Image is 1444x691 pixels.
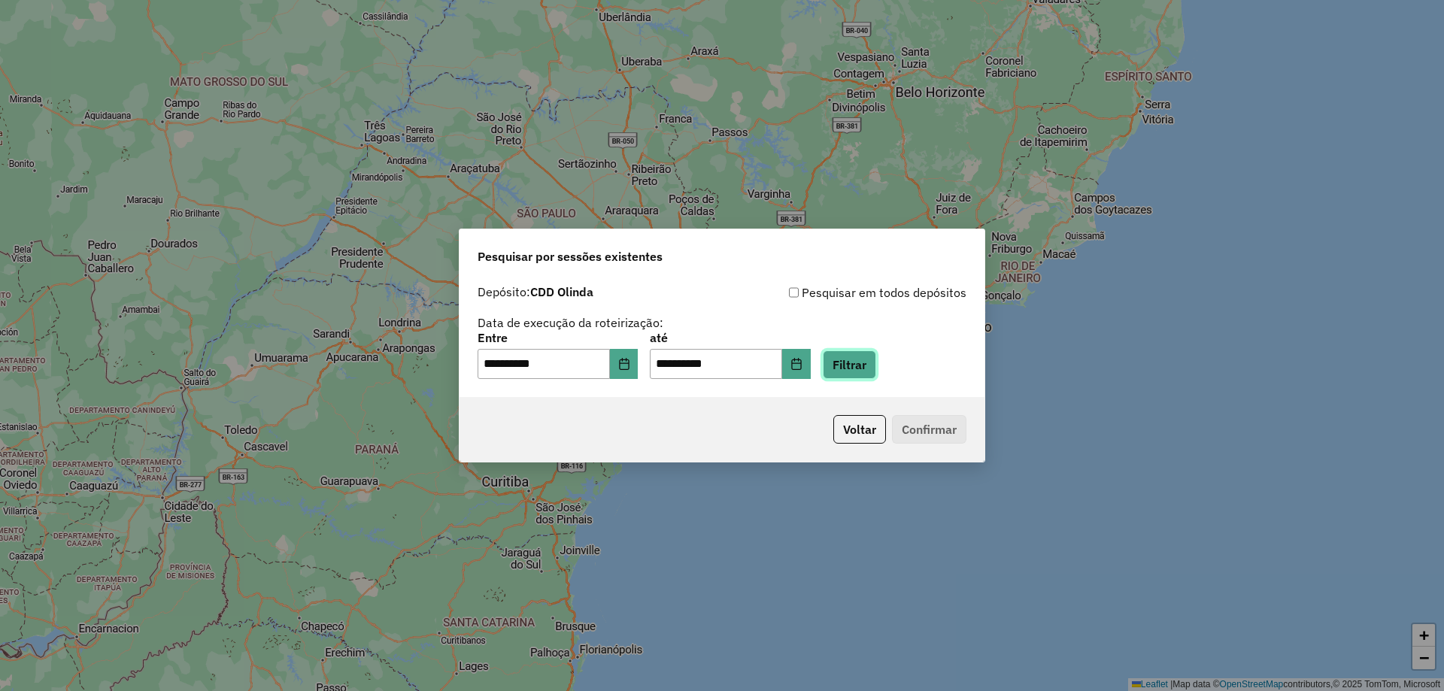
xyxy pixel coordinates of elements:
button: Filtrar [823,350,876,379]
label: Entre [478,329,638,347]
strong: CDD Olinda [530,284,593,299]
label: Data de execução da roteirização: [478,314,663,332]
button: Choose Date [782,349,811,379]
label: até [650,329,810,347]
button: Choose Date [610,349,639,379]
span: Pesquisar por sessões existentes [478,247,663,265]
label: Depósito: [478,283,593,301]
div: Pesquisar em todos depósitos [722,283,966,302]
button: Voltar [833,415,886,444]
